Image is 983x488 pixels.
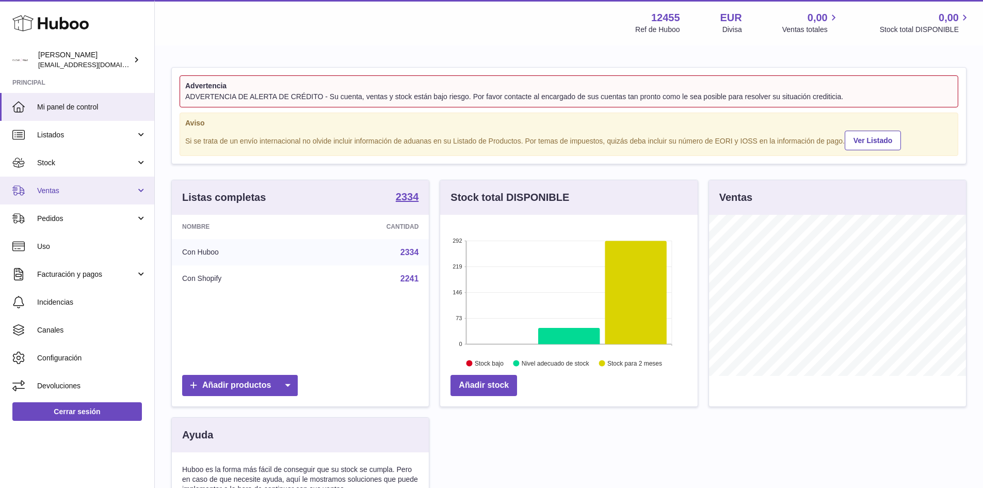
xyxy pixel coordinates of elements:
a: Añadir stock [450,375,517,396]
text: 292 [453,238,462,244]
th: Cantidad [309,215,429,239]
a: Añadir productos [182,375,298,396]
span: 0,00 [939,11,959,25]
a: 2241 [400,274,419,283]
strong: Advertencia [185,81,953,91]
span: [EMAIL_ADDRESS][DOMAIN_NAME] [38,60,152,69]
div: Ref de Huboo [635,25,680,35]
text: 73 [456,316,462,322]
h3: Stock total DISPONIBLE [450,191,569,204]
div: ADVERTENCIA DE ALERTA DE CRÉDITO - Su cuenta, ventas y stock están bajo riesgo. Por favor contact... [185,92,953,102]
span: Canales [37,325,147,335]
span: Stock [37,158,136,168]
div: Si se trata de un envío internacional no olvide incluir información de aduanas en su Listado de P... [185,130,953,151]
span: Listados [37,130,136,140]
span: Ventas [37,186,136,196]
div: [PERSON_NAME] [38,50,131,70]
text: Nivel adecuado de stock [522,360,590,367]
a: 0,00 Stock total DISPONIBLE [880,11,971,35]
text: 146 [453,290,462,296]
span: Pedidos [37,214,136,224]
img: pedidos@glowrias.com [12,52,28,68]
td: Con Shopify [172,265,309,292]
span: Uso [37,242,147,251]
span: 0,00 [808,11,828,25]
text: 219 [453,264,462,270]
strong: EUR [720,11,742,25]
span: Stock total DISPONIBLE [880,25,971,35]
h3: Ventas [719,191,752,204]
span: Configuración [37,353,147,363]
text: 0 [459,341,462,348]
a: Ver Listado [845,131,901,150]
span: Incidencias [37,297,147,307]
h3: Listas completas [182,191,266,204]
strong: 12455 [651,11,680,25]
a: 0,00 Ventas totales [782,11,840,35]
text: Stock bajo [475,360,504,367]
span: Facturación y pagos [37,270,136,279]
h3: Ayuda [182,428,213,442]
text: Stock para 2 meses [607,360,662,367]
a: 2334 [400,248,419,257]
strong: 2334 [396,192,419,202]
a: Cerrar sesión [12,402,142,421]
th: Nombre [172,215,309,239]
span: Mi panel de control [37,102,147,112]
a: 2334 [396,192,419,204]
td: Con Huboo [172,239,309,266]
span: Devoluciones [37,381,147,391]
div: Divisa [722,25,742,35]
strong: Aviso [185,118,953,128]
span: Ventas totales [782,25,840,35]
